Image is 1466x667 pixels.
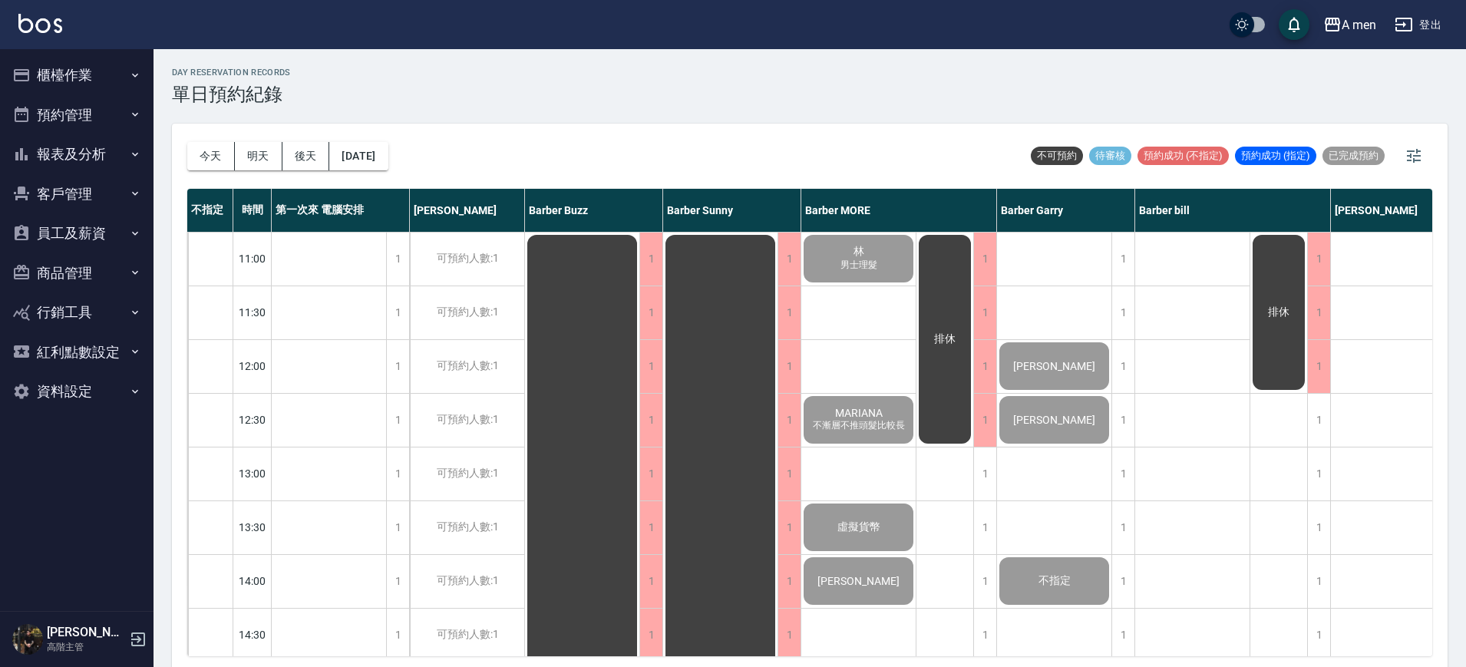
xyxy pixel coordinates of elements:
[1307,501,1330,554] div: 1
[997,189,1135,232] div: Barber Garry
[639,394,662,447] div: 1
[801,189,997,232] div: Barber MORE
[1111,501,1134,554] div: 1
[1135,189,1331,232] div: Barber bill
[778,286,801,339] div: 1
[1279,9,1309,40] button: save
[410,609,524,662] div: 可預約人數:1
[410,447,524,500] div: 可預約人數:1
[663,189,801,232] div: Barber Sunny
[1010,414,1098,426] span: [PERSON_NAME]
[386,447,409,500] div: 1
[1035,574,1074,588] span: 不指定
[172,84,291,105] h3: 單日預約紀錄
[1342,15,1376,35] div: A men
[1111,394,1134,447] div: 1
[410,394,524,447] div: 可預約人數:1
[639,501,662,554] div: 1
[834,520,883,534] span: 虛擬貨幣
[1265,305,1293,319] span: 排休
[1307,233,1330,286] div: 1
[973,286,996,339] div: 1
[272,189,410,232] div: 第一次來 電腦安排
[973,340,996,393] div: 1
[973,501,996,554] div: 1
[235,142,282,170] button: 明天
[639,555,662,608] div: 1
[973,394,996,447] div: 1
[639,447,662,500] div: 1
[639,609,662,662] div: 1
[18,14,62,33] img: Logo
[410,340,524,393] div: 可預約人數:1
[1307,394,1330,447] div: 1
[639,286,662,339] div: 1
[1010,360,1098,372] span: [PERSON_NAME]
[233,232,272,286] div: 11:00
[410,189,525,232] div: [PERSON_NAME]
[233,554,272,608] div: 14:00
[410,233,524,286] div: 可預約人數:1
[47,640,125,654] p: 高階主管
[6,371,147,411] button: 資料設定
[639,233,662,286] div: 1
[973,233,996,286] div: 1
[778,447,801,500] div: 1
[778,609,801,662] div: 1
[386,609,409,662] div: 1
[1317,9,1382,41] button: A men
[1307,447,1330,500] div: 1
[386,340,409,393] div: 1
[1089,149,1131,163] span: 待審核
[639,340,662,393] div: 1
[1111,233,1134,286] div: 1
[1388,11,1448,39] button: 登出
[1111,555,1134,608] div: 1
[1111,609,1134,662] div: 1
[329,142,388,170] button: [DATE]
[6,134,147,174] button: 報表及分析
[973,555,996,608] div: 1
[386,233,409,286] div: 1
[187,142,235,170] button: 今天
[778,340,801,393] div: 1
[525,189,663,232] div: Barber Buzz
[6,55,147,95] button: 櫃檯作業
[1137,149,1229,163] span: 預約成功 (不指定)
[6,174,147,214] button: 客戶管理
[1235,149,1316,163] span: 預約成功 (指定)
[6,253,147,293] button: 商品管理
[6,213,147,253] button: 員工及薪資
[1307,555,1330,608] div: 1
[6,332,147,372] button: 紅利點數設定
[973,447,996,500] div: 1
[282,142,330,170] button: 後天
[47,625,125,640] h5: [PERSON_NAME]
[233,339,272,393] div: 12:00
[814,575,903,587] span: [PERSON_NAME]
[1322,149,1385,163] span: 已完成預約
[778,233,801,286] div: 1
[233,393,272,447] div: 12:30
[386,501,409,554] div: 1
[187,189,233,232] div: 不指定
[6,292,147,332] button: 行銷工具
[233,500,272,554] div: 13:30
[233,189,272,232] div: 時間
[1111,447,1134,500] div: 1
[410,501,524,554] div: 可預約人數:1
[6,95,147,135] button: 預約管理
[386,394,409,447] div: 1
[1111,340,1134,393] div: 1
[12,624,43,655] img: Person
[837,259,880,272] span: 男士理髮
[1031,149,1083,163] span: 不可預約
[810,419,908,432] span: 不漸層不推頭髮比較長
[778,555,801,608] div: 1
[386,555,409,608] div: 1
[386,286,409,339] div: 1
[410,286,524,339] div: 可預約人數:1
[410,555,524,608] div: 可預約人數:1
[1307,609,1330,662] div: 1
[1307,340,1330,393] div: 1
